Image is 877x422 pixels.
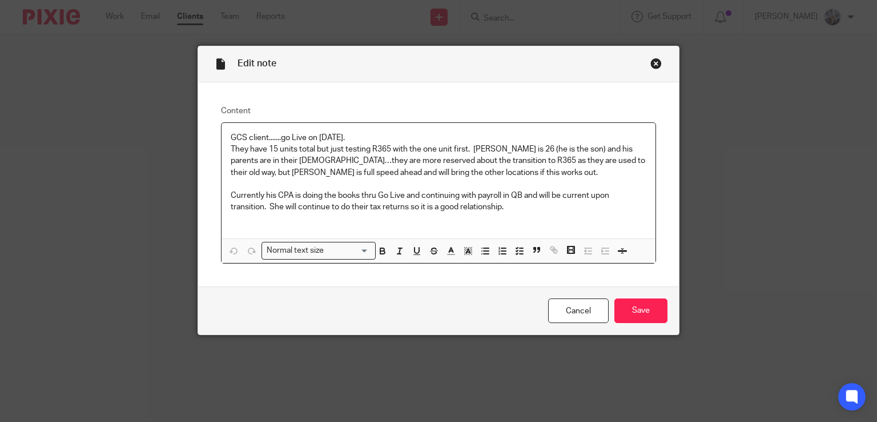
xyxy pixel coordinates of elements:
input: Save [614,298,667,323]
label: Content [221,105,657,117]
div: Close this dialog window [650,58,662,69]
input: Search for option [328,245,369,257]
a: Cancel [548,298,609,323]
p: GCS client.......go Live on [DATE]. [231,132,647,144]
p: They have 15 units total but just testing R365 with the one unit first. [PERSON_NAME] is 26 (he i... [231,144,647,178]
span: Normal text size [264,245,327,257]
div: Search for option [262,242,376,260]
span: Edit note [238,59,276,68]
p: Currently his CPA is doing the books thru Go Live and continuing with payroll in QB and will be c... [231,190,647,213]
